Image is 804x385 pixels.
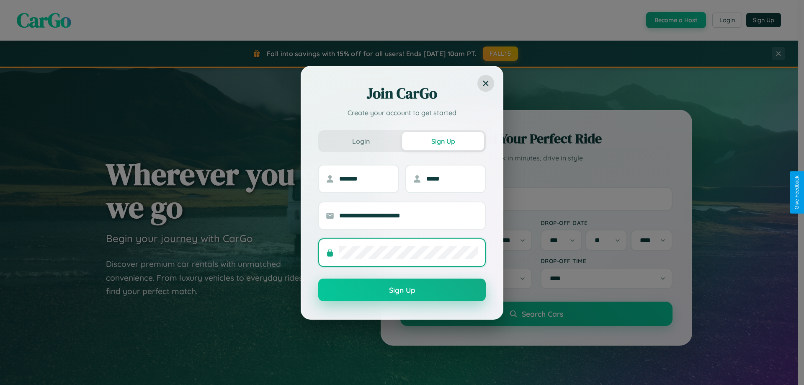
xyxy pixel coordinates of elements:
p: Create your account to get started [318,108,486,118]
h2: Join CarGo [318,83,486,103]
div: Give Feedback [794,176,800,209]
button: Sign Up [402,132,484,150]
button: Login [320,132,402,150]
button: Sign Up [318,279,486,301]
